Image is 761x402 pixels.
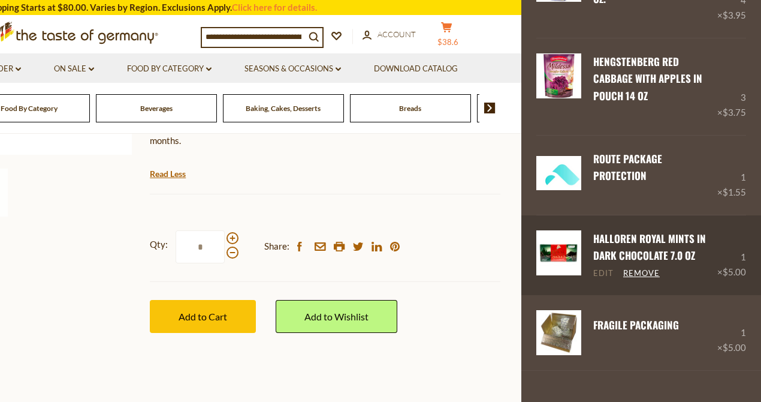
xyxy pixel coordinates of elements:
[276,300,397,333] a: Add to Wishlist
[484,103,496,113] img: next arrow
[723,10,746,20] span: $3.95
[593,54,702,103] a: Hengstenberg Red Cabbage with Apples in Pouch 14 oz
[1,104,58,113] a: Food By Category
[176,230,225,263] input: Qty:
[374,62,458,76] a: Download Catalog
[536,310,581,355] img: FRAGILE Packaging
[54,62,94,76] a: On Sale
[536,230,581,280] a: Halloren Royal Mints in Dark Chocolate 7.0 oz
[246,104,321,113] a: Baking, Cakes, Desserts
[723,342,746,353] span: $5.00
[232,2,317,13] a: Click here for details.
[150,237,168,252] strong: Qty:
[244,62,341,76] a: Seasons & Occasions
[717,151,746,200] div: 1 ×
[127,62,212,76] a: Food By Category
[717,310,746,355] div: 1 ×
[593,317,679,332] a: FRAGILE Packaging
[399,104,421,113] a: Breads
[536,53,581,120] a: Hengstenberg Red Cabbage with Apples in Pouch 14 oz
[428,22,464,52] button: $38.6
[723,107,746,118] span: $3.75
[150,300,256,333] button: Add to Cart
[536,151,581,196] img: Green Package Protection
[723,187,746,197] span: $1.55
[140,104,173,113] a: Beverages
[593,268,614,279] a: Edit
[723,266,746,277] span: $5.00
[717,53,746,120] div: 3 ×
[717,230,746,280] div: 1 ×
[363,28,416,41] a: Account
[536,151,581,200] a: Green Package Protection
[623,268,660,279] a: Remove
[536,53,581,98] img: Hengstenberg Red Cabbage with Apples in Pouch 14 oz
[593,231,706,263] a: Halloren Royal Mints in Dark Chocolate 7.0 oz
[150,168,186,180] a: Read Less
[264,239,289,254] span: Share:
[179,311,227,322] span: Add to Cart
[437,37,458,47] span: $38.6
[593,151,662,183] a: Route Package Protection
[378,29,416,39] span: Account
[536,230,581,275] img: Halloren Royal Mints in Dark Chocolate 7.0 oz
